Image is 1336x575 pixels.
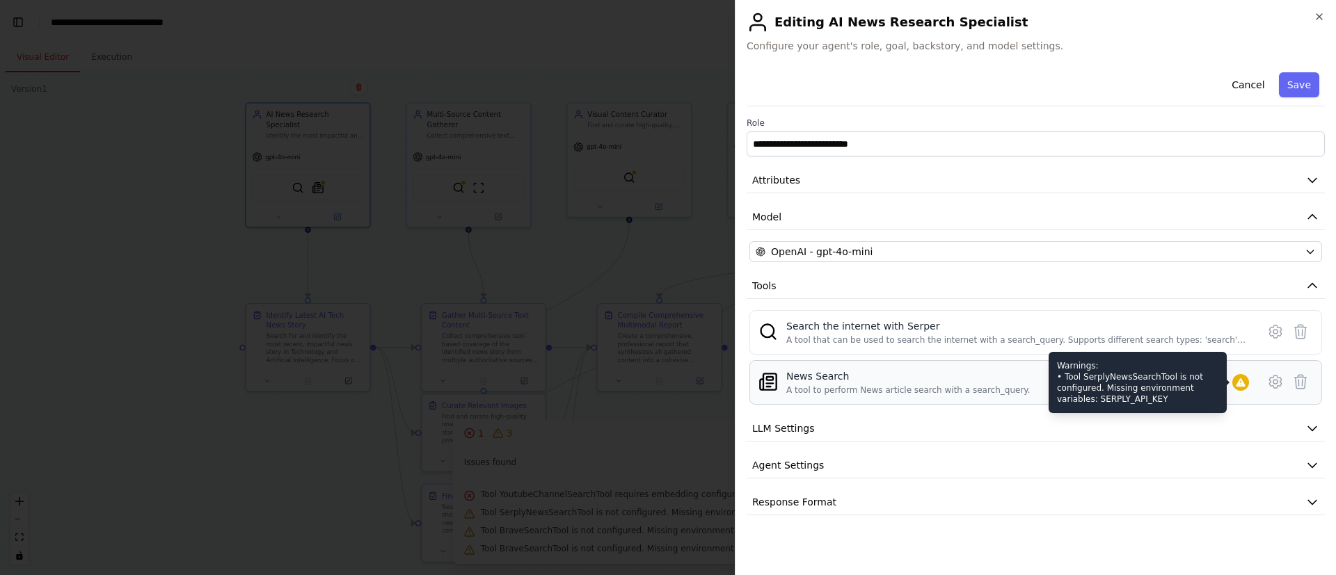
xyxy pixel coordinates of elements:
span: Configure your agent's role, goal, backstory, and model settings. [747,39,1325,53]
button: LLM Settings [747,416,1325,442]
button: Cancel [1223,72,1273,97]
h2: Editing AI News Research Specialist [747,11,1325,33]
span: LLM Settings [752,421,815,435]
button: Configure tool [1263,369,1288,394]
span: Model [752,210,781,224]
div: A tool that can be used to search the internet with a search_query. Supports different search typ... [786,334,1249,346]
div: Search the internet with Serper [786,319,1249,333]
button: Attributes [747,168,1325,193]
span: Attributes [752,173,800,187]
img: SerplyNewsSearchTool [758,372,778,391]
span: Agent Settings [752,458,824,472]
img: SerperDevTool [758,322,778,341]
div: A tool to perform News article search with a search_query. [786,384,1031,396]
span: Tools [752,279,777,293]
button: Response Format [747,489,1325,515]
button: OpenAI - gpt-4o-mini [749,241,1322,262]
span: OpenAI - gpt-4o-mini [771,245,873,259]
button: Model [747,204,1325,230]
div: Warnings: • Tool SerplyNewsSearchTool is not configured. Missing environment variables: SERPLY_AP... [1049,352,1227,413]
label: Role [747,118,1325,129]
button: Tools [747,273,1325,299]
button: Agent Settings [747,453,1325,478]
span: Response Format [752,495,836,509]
button: Delete tool [1288,369,1313,394]
button: Save [1279,72,1319,97]
div: News Search [786,369,1031,383]
button: Delete tool [1288,319,1313,344]
button: Configure tool [1263,319,1288,344]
